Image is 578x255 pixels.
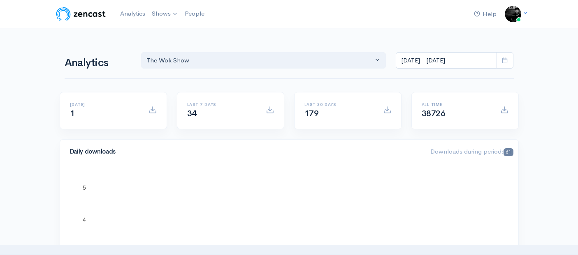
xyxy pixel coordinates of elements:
[117,5,149,23] a: Analytics
[141,52,386,69] button: The Wok Show
[422,102,490,107] h6: All time
[55,6,107,22] img: ZenCast Logo
[422,108,446,119] span: 38726
[149,5,181,23] a: Shows
[505,6,521,22] img: ...
[83,184,86,191] text: 5
[396,52,497,69] input: analytics date range selector
[304,102,373,107] h6: Last 30 days
[304,108,319,119] span: 179
[504,148,513,156] span: 61
[181,5,208,23] a: People
[187,102,256,107] h6: Last 7 days
[70,102,139,107] h6: [DATE]
[187,108,197,119] span: 34
[70,148,421,155] h4: Daily downloads
[471,5,500,23] a: Help
[430,147,513,155] span: Downloads during period:
[65,57,131,69] h1: Analytics
[146,56,374,65] div: The Wok Show
[70,108,75,119] span: 1
[83,216,86,223] text: 4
